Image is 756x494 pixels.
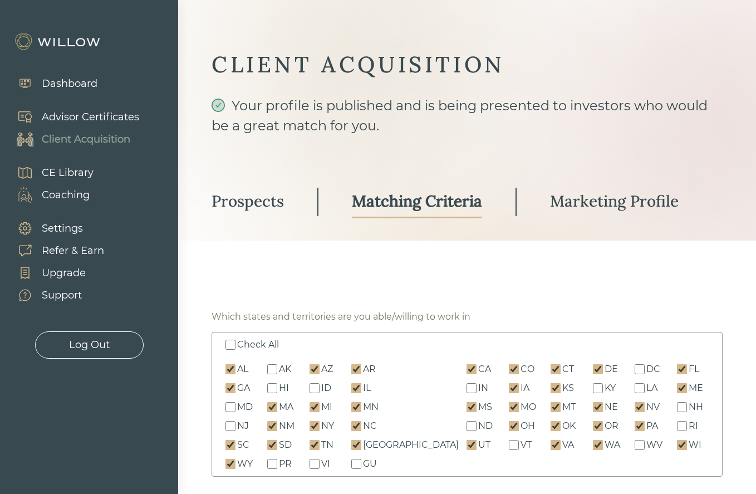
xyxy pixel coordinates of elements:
input: AZ [310,364,320,374]
div: NJ [237,419,249,433]
a: Dashboard [6,72,97,95]
input: PA [635,421,645,431]
div: Prospects [212,191,284,211]
input: OR [593,421,603,431]
div: Check All [237,338,279,351]
input: MN [351,402,361,412]
input: NV [635,402,645,412]
input: LA [635,383,645,393]
input: NC [351,421,361,431]
div: [GEOGRAPHIC_DATA] [363,438,459,452]
div: Your profile is published and is being presented to investors who would be a great match for you. [212,96,723,156]
div: WY [237,457,253,471]
div: NE [605,400,618,414]
div: VA [562,438,574,452]
input: NH [677,402,687,412]
div: OR [605,419,618,433]
div: AR [363,363,376,376]
div: IN [478,381,488,395]
div: MT [562,400,576,414]
input: CT [551,364,561,374]
div: Upgrade [42,266,86,281]
div: OK [562,419,576,433]
a: Refer & Earn [6,239,104,262]
div: KS [562,381,574,395]
div: Marketing Profile [550,191,679,211]
div: Which states and territories are you able/willing to work in [212,310,470,324]
input: HI [267,383,277,393]
div: MI [321,400,332,414]
input: PR [267,459,277,469]
input: NM [267,421,277,431]
div: HI [279,381,289,395]
div: ND [478,419,493,433]
div: FL [689,363,699,376]
input: [GEOGRAPHIC_DATA] [351,440,361,450]
input: MD [225,402,235,412]
div: Refer & Earn [42,243,104,258]
a: CE Library [6,162,94,184]
div: VI [321,457,330,471]
div: Advisor Certificates [42,110,139,125]
div: Log Out [69,338,110,353]
div: CLIENT ACQUISITION [212,50,723,79]
input: MI [310,402,320,412]
div: DE [605,363,618,376]
input: WI [677,440,687,450]
div: AZ [321,363,333,376]
div: MN [363,400,379,414]
div: IA [521,381,529,395]
input: MA [267,402,277,412]
input: RI [677,421,687,431]
a: Coaching [6,184,94,206]
div: Settings [42,221,83,236]
div: DC [646,363,660,376]
img: Willow [14,33,103,51]
input: NY [310,421,320,431]
input: CA [467,364,477,374]
div: PR [279,457,292,471]
input: AR [351,364,361,374]
input: KY [593,383,603,393]
div: RI [689,419,698,433]
input: SD [267,440,277,450]
div: AL [237,363,248,376]
input: CO [509,364,519,374]
input: WY [225,459,235,469]
input: GU [351,459,361,469]
div: ME [689,381,703,395]
div: Coaching [42,188,90,203]
div: Support [42,288,82,303]
div: NH [689,400,703,414]
a: Marketing Profile [550,185,679,218]
div: MO [521,400,536,414]
div: NM [279,419,294,433]
div: PA [646,419,658,433]
div: NC [363,419,377,433]
div: CO [521,363,534,376]
div: KY [605,381,616,395]
span: check-circle [212,99,225,112]
input: VT [509,440,519,450]
input: ME [677,383,687,393]
div: Client Acquisition [42,132,130,147]
div: Matching Criteria [352,191,482,211]
input: FL [677,364,687,374]
div: OH [521,419,535,433]
input: AL [225,364,235,374]
input: Check All [225,340,235,350]
input: AK [267,364,277,374]
div: WA [605,438,620,452]
div: CA [478,363,491,376]
input: NE [593,402,603,412]
input: WA [593,440,603,450]
div: LA [646,381,657,395]
input: MO [509,402,519,412]
input: GA [225,383,235,393]
div: MA [279,400,293,414]
a: Upgrade [6,262,104,284]
input: WV [635,440,645,450]
input: IL [351,383,361,393]
input: ID [310,383,320,393]
div: CT [562,363,574,376]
